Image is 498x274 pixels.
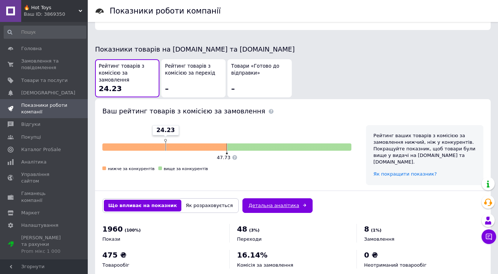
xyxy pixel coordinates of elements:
div: Рейтинг ваших товарів з комісією за замовлення нижчий, ніж у конкурентів. Покращуйте показник, що... [373,132,476,166]
span: Комісія за замовлення [237,262,293,268]
span: 🔥 Hot Toys [24,4,79,11]
span: Управління сайтом [21,171,68,184]
span: Ваш рейтинг товарів з комісією за замовлення [102,107,265,115]
span: Неотриманий товарообіг [364,262,427,268]
span: 24.23 [99,84,122,93]
span: Товарообіг [102,262,129,268]
input: Пошук [4,26,86,39]
div: Ваш ID: 3869350 [24,11,88,18]
a: Як покращити показник? [373,171,437,177]
span: Каталог ProSale [21,146,61,153]
span: (1%) [371,228,382,233]
span: Замовлення [364,236,395,242]
span: Відгуки [21,121,40,128]
span: Товари та послуги [21,77,68,84]
span: Маркет [21,210,40,216]
span: 16.14% [237,251,267,259]
span: Рейтинг товарів з комісією за замовлення [99,63,156,83]
span: Переходи [237,236,261,242]
span: (100%) [125,228,141,233]
span: Рейтинг товарів з комісією за перехід [165,63,222,76]
button: Рейтинг товарів з комісією за перехід– [161,59,226,97]
button: Товари «Готово до відправки»– [227,59,292,97]
span: [DEMOGRAPHIC_DATA] [21,90,75,96]
div: Prom мікс 1 000 [21,248,68,255]
button: Що впливає на показник [104,200,181,211]
span: – [165,84,169,93]
span: 24.23 [156,126,175,134]
span: нижче за конкурентів [108,166,155,171]
button: Чат з покупцем [482,229,496,244]
span: 47.73 [217,155,230,160]
span: Головна [21,45,42,52]
span: 475 ₴ [102,251,127,259]
h1: Показники роботи компанії [110,7,221,15]
span: Товари «Готово до відправки» [231,63,288,76]
span: Гаманець компанії [21,190,68,203]
span: Покази [102,236,120,242]
span: 0 ₴ [364,251,378,259]
span: Показники роботи компанії [21,102,68,115]
button: Рейтинг товарів з комісією за замовлення24.23 [95,59,159,97]
span: 48 [237,225,247,233]
span: 1960 [102,225,123,233]
span: Показники товарів на [DOMAIN_NAME] та [DOMAIN_NAME] [95,45,295,53]
span: Покупці [21,134,41,140]
span: – [231,84,235,93]
span: 8 [364,225,369,233]
span: Замовлення та повідомлення [21,58,68,71]
span: [PERSON_NAME] та рахунки [21,234,68,255]
button: Як розраховується [181,200,237,211]
span: Налаштування [21,222,59,229]
span: Аналітика [21,159,46,165]
a: Детальна аналітика [242,198,313,213]
span: вище за конкурентів [164,166,208,171]
span: (3%) [249,228,260,233]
